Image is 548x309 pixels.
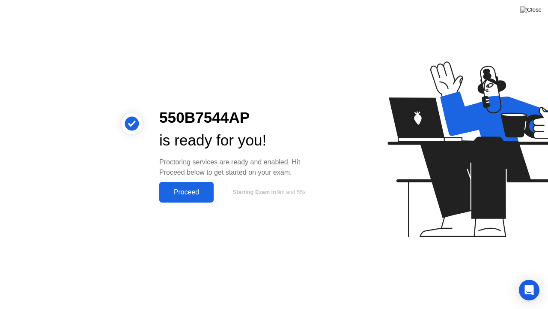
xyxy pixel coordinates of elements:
[162,188,211,196] div: Proceed
[520,6,542,13] img: Close
[159,129,319,152] div: is ready for you!
[277,189,306,195] span: 9m and 55s
[159,182,214,203] button: Proceed
[159,157,319,178] div: Proctoring services are ready and enabled. Hit Proceed below to get started on your exam.
[218,184,319,200] button: Starting Exam in9m and 55s
[519,280,539,300] div: Open Intercom Messenger
[159,106,319,129] div: 550B7544AP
